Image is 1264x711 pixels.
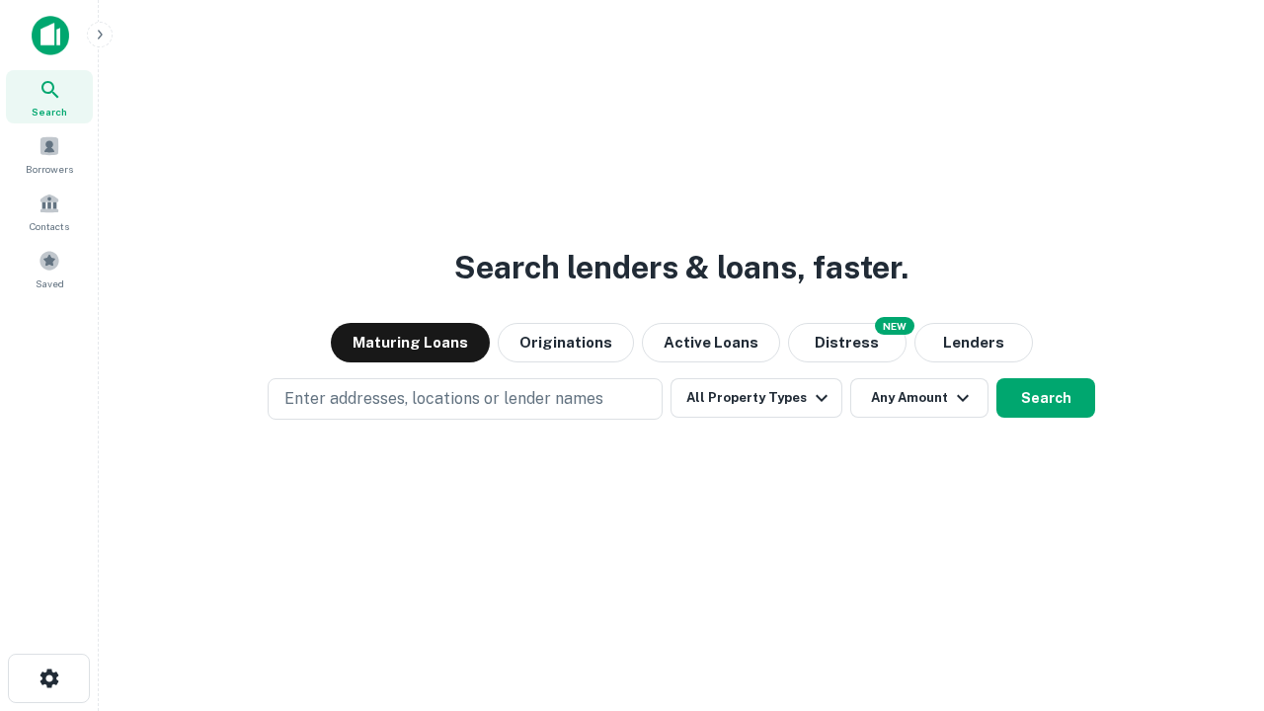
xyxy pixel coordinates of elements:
[36,276,64,291] span: Saved
[32,16,69,55] img: capitalize-icon.png
[6,185,93,238] a: Contacts
[914,323,1033,362] button: Lenders
[6,242,93,295] a: Saved
[30,218,69,234] span: Contacts
[454,244,908,291] h3: Search lenders & loans, faster.
[284,387,603,411] p: Enter addresses, locations or lender names
[32,104,67,119] span: Search
[1165,553,1264,648] iframe: Chat Widget
[671,378,842,418] button: All Property Types
[498,323,634,362] button: Originations
[642,323,780,362] button: Active Loans
[850,378,988,418] button: Any Amount
[26,161,73,177] span: Borrowers
[996,378,1095,418] button: Search
[268,378,663,420] button: Enter addresses, locations or lender names
[6,127,93,181] a: Borrowers
[875,317,914,335] div: NEW
[6,70,93,123] a: Search
[788,323,907,362] button: Search distressed loans with lien and other non-mortgage details.
[331,323,490,362] button: Maturing Loans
